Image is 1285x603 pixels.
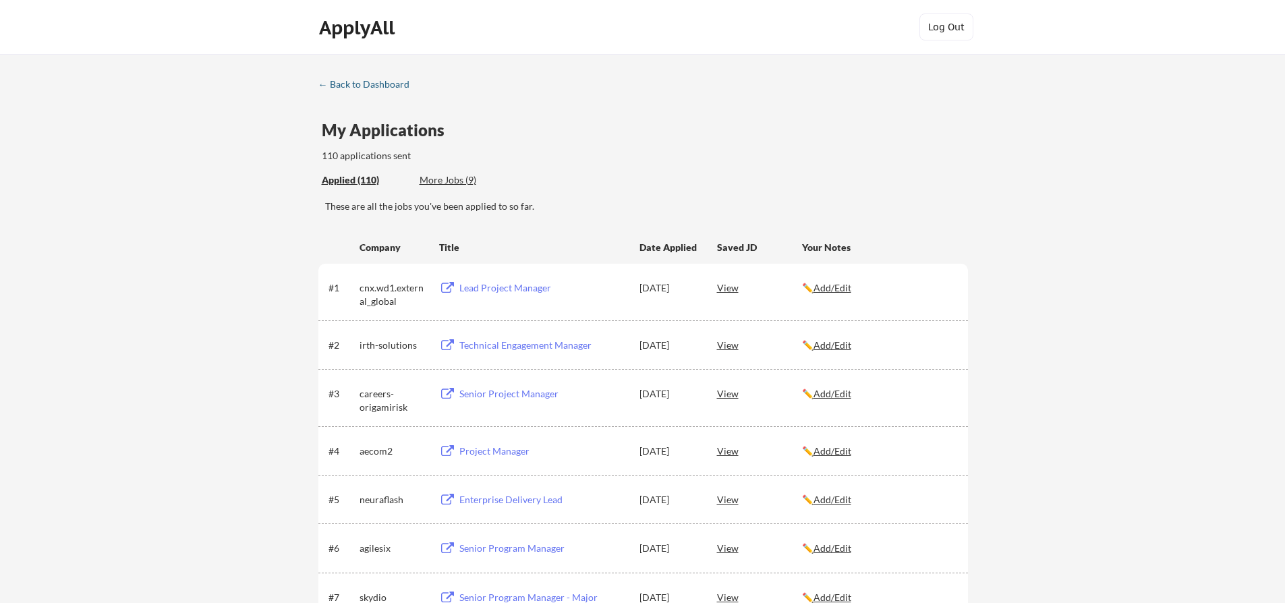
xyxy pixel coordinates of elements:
div: Applied (110) [322,173,409,187]
u: Add/Edit [813,388,851,399]
div: Date Applied [639,241,699,254]
div: [DATE] [639,493,699,507]
u: Add/Edit [813,494,851,505]
div: ApplyAll [319,16,399,39]
div: agilesix [360,542,427,555]
u: Add/Edit [813,592,851,603]
div: #4 [329,444,355,458]
div: Company [360,241,427,254]
div: View [717,536,802,560]
div: Project Manager [459,444,627,458]
div: ✏️ [802,542,956,555]
div: #6 [329,542,355,555]
div: These are all the jobs you've been applied to so far. [322,173,409,188]
div: View [717,333,802,357]
div: neuraflash [360,493,427,507]
div: [DATE] [639,387,699,401]
u: Add/Edit [813,542,851,554]
div: ✏️ [802,493,956,507]
div: #5 [329,493,355,507]
div: [DATE] [639,281,699,295]
div: ← Back to Dashboard [318,80,420,89]
div: 110 applications sent [322,149,583,163]
div: aecom2 [360,444,427,458]
div: View [717,487,802,511]
div: [DATE] [639,444,699,458]
div: Saved JD [717,235,802,259]
div: These are job applications we think you'd be a good fit for, but couldn't apply you to automatica... [420,173,519,188]
div: ✏️ [802,281,956,295]
div: Title [439,241,627,254]
div: [DATE] [639,542,699,555]
div: #3 [329,387,355,401]
div: careers-origamirisk [360,387,427,413]
button: Log Out [919,13,973,40]
div: View [717,381,802,405]
u: Add/Edit [813,282,851,293]
div: #1 [329,281,355,295]
div: #2 [329,339,355,352]
div: View [717,438,802,463]
div: ✏️ [802,444,956,458]
div: ✏️ [802,339,956,352]
div: Senior Program Manager [459,542,627,555]
a: ← Back to Dashboard [318,79,420,92]
div: irth-solutions [360,339,427,352]
div: More Jobs (9) [420,173,519,187]
u: Add/Edit [813,339,851,351]
div: Senior Project Manager [459,387,627,401]
div: View [717,275,802,299]
div: [DATE] [639,339,699,352]
div: cnx.wd1.external_global [360,281,427,308]
div: Technical Engagement Manager [459,339,627,352]
div: My Applications [322,122,455,138]
div: Enterprise Delivery Lead [459,493,627,507]
div: These are all the jobs you've been applied to so far. [325,200,968,213]
div: Your Notes [802,241,956,254]
u: Add/Edit [813,445,851,457]
div: Lead Project Manager [459,281,627,295]
div: ✏️ [802,387,956,401]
